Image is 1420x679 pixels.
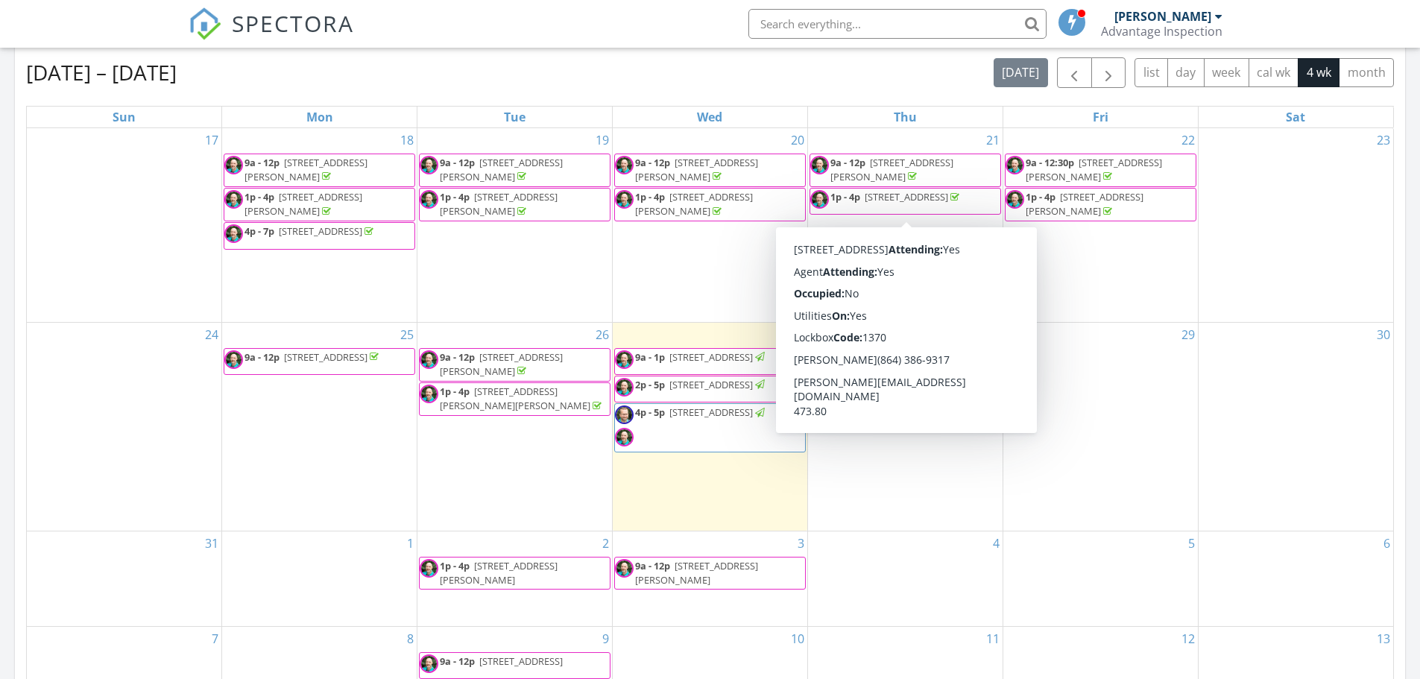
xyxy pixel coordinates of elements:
a: 9a - 1p [STREET_ADDRESS] [614,348,806,375]
span: [STREET_ADDRESS][PERSON_NAME] [244,156,367,183]
td: Go to September 6, 2025 [1198,531,1393,626]
button: week [1204,58,1249,87]
span: 9a - 12p [440,654,475,668]
span: [STREET_ADDRESS] [865,190,948,203]
a: 9a - 12p [STREET_ADDRESS][PERSON_NAME] [830,156,953,183]
a: Go to August 18, 2025 [397,128,417,152]
span: 4p - 7p [244,224,274,238]
img: james_sitting_smiling_jpg__44806720_.jpg [420,350,438,369]
div: [PERSON_NAME] [1114,9,1211,24]
td: Go to September 3, 2025 [613,531,808,626]
span: [STREET_ADDRESS][PERSON_NAME] [440,559,558,587]
img: james_sitting_smiling_jpg__44806720_.jpg [810,350,829,369]
span: 9a - 12:30p [1026,156,1074,169]
img: james_sitting_smiling_jpg__44806720_.jpg [224,350,243,369]
a: 4p - 7p [STREET_ADDRESS] [224,222,415,249]
button: month [1339,58,1394,87]
a: Go to August 20, 2025 [788,128,807,152]
a: 1p - 4p [STREET_ADDRESS][PERSON_NAME] [635,190,753,218]
img: james_sitting_smiling_jpg__44806720_.jpg [810,384,829,402]
a: Go to September 3, 2025 [795,531,807,555]
a: 9a - 12p [STREET_ADDRESS] [419,652,610,679]
span: 1p - 4p [830,190,860,203]
a: 1p - 4p [STREET_ADDRESS][PERSON_NAME] [419,557,610,590]
span: [STREET_ADDRESS][PERSON_NAME] [1026,190,1143,218]
td: Go to August 23, 2025 [1198,128,1393,322]
span: 2p - 5p [635,378,665,391]
img: eric_close_up_jpg__44806720_.jpg [615,405,634,424]
span: 9a - 12p [244,156,280,169]
a: 9a - 12p [STREET_ADDRESS][PERSON_NAME] [419,348,610,382]
a: 9a - 12p [STREET_ADDRESS][PERSON_NAME] [635,156,758,183]
a: Go to August 30, 2025 [1374,323,1393,347]
span: 1p - 4p [830,384,860,397]
a: Go to August 27, 2025 [788,323,807,347]
a: 9a - 12p [STREET_ADDRESS][PERSON_NAME] [419,154,610,187]
button: [DATE] [994,58,1048,87]
a: 2p - 5p [STREET_ADDRESS] [635,378,767,391]
span: [STREET_ADDRESS][PERSON_NAME] [635,559,758,587]
td: Go to August 22, 2025 [1003,128,1198,322]
a: Go to August 24, 2025 [202,323,221,347]
a: 1p - 4p [STREET_ADDRESS][PERSON_NAME] [830,384,948,411]
span: [STREET_ADDRESS][PERSON_NAME] [635,156,758,183]
a: Go to August 17, 2025 [202,128,221,152]
span: [STREET_ADDRESS][PERSON_NAME] [440,156,563,183]
a: Saturday [1283,107,1308,127]
span: 9a - 12p [244,350,280,364]
a: 9a - 12p [STREET_ADDRESS][PERSON_NAME] [440,350,563,378]
a: Monday [303,107,336,127]
a: 9a - 12:30p [STREET_ADDRESS][PERSON_NAME] [1026,156,1162,183]
a: Go to September 8, 2025 [404,627,417,651]
span: 1p - 4p [635,190,665,203]
td: Go to August 28, 2025 [807,322,1003,531]
span: [STREET_ADDRESS] [669,405,753,419]
img: james_sitting_smiling_jpg__44806720_.jpg [615,190,634,209]
span: SPECTORA [232,7,354,39]
a: Thursday [891,107,920,127]
a: 9a - 12p [STREET_ADDRESS][PERSON_NAME] [244,156,367,183]
span: [STREET_ADDRESS][PERSON_NAME] [440,190,558,218]
a: 9a - 12p [STREET_ADDRESS][PERSON_NAME] [614,154,806,187]
a: Go to August 22, 2025 [1178,128,1198,152]
span: 4p - 5p [635,405,665,419]
img: james_sitting_smiling_jpg__44806720_.jpg [420,559,438,578]
a: 1p - 4p [STREET_ADDRESS][PERSON_NAME] [224,188,415,221]
td: Go to September 5, 2025 [1003,531,1198,626]
span: [STREET_ADDRESS][PERSON_NAME] [830,156,953,183]
a: 1p - 4p [STREET_ADDRESS][PERSON_NAME] [1005,188,1196,221]
a: Go to August 29, 2025 [1178,323,1198,347]
td: Go to September 2, 2025 [417,531,613,626]
a: 1p - 4p [STREET_ADDRESS][PERSON_NAME] [419,188,610,221]
a: 9a - 12p [STREET_ADDRESS][PERSON_NAME] [614,557,806,590]
img: james_sitting_smiling_jpg__44806720_.jpg [810,190,829,209]
a: Go to August 25, 2025 [397,323,417,347]
a: Go to September 13, 2025 [1374,627,1393,651]
span: [STREET_ADDRESS][PERSON_NAME] [244,190,362,218]
td: Go to September 4, 2025 [807,531,1003,626]
td: Go to August 27, 2025 [613,322,808,531]
a: 1p - 4p [STREET_ADDRESS][PERSON_NAME][PERSON_NAME] [419,382,610,416]
a: Go to August 26, 2025 [593,323,612,347]
td: Go to August 30, 2025 [1198,322,1393,531]
img: james_sitting_smiling_jpg__44806720_.jpg [615,378,634,397]
a: Go to August 21, 2025 [983,128,1003,152]
img: james_sitting_smiling_jpg__44806720_.jpg [224,224,243,243]
button: list [1135,58,1168,87]
span: 9a - 12p [635,559,670,572]
button: Previous [1057,57,1092,88]
a: 9a - 12p [STREET_ADDRESS] [440,654,565,668]
a: 9a - 1p [STREET_ADDRESS] [635,350,767,364]
span: 9a - 12p [830,350,865,364]
td: Go to August 20, 2025 [613,128,808,322]
img: james_sitting_smiling_jpg__44806720_.jpg [224,156,243,174]
img: james_sitting_smiling_jpg__44806720_.jpg [224,190,243,209]
a: 9a - 12p [STREET_ADDRESS] [224,348,415,375]
a: 1p - 4p [STREET_ADDRESS][PERSON_NAME] [244,190,362,218]
span: [STREET_ADDRESS][PERSON_NAME] [440,350,563,378]
img: james_sitting_smiling_jpg__44806720_.jpg [1006,156,1024,174]
span: 9a - 12p [440,350,475,364]
span: 9a - 12p [635,156,670,169]
img: james_sitting_smiling_jpg__44806720_.jpg [420,190,438,209]
span: [STREET_ADDRESS] [669,350,753,364]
